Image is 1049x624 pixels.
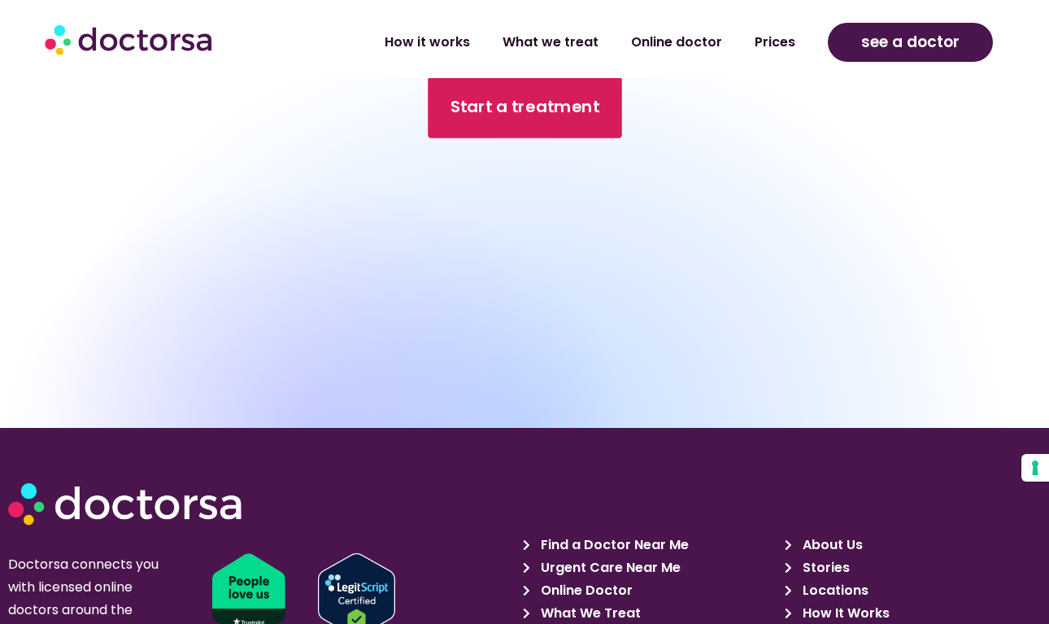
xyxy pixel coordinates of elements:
[523,534,775,556] a: Find a Doctor Near Me
[828,23,993,62] a: see a doctor
[1021,454,1049,482] button: Your consent preferences for tracking technologies
[738,24,812,61] a: Prices
[428,76,622,138] a: Start a treatment
[615,24,738,61] a: Online doctor
[368,24,486,61] a: How it works
[799,579,868,602] span: Locations
[486,24,615,61] a: What we treat
[281,24,812,61] nav: Menu
[861,29,960,55] span: see a doctor
[537,556,681,579] span: Urgent Care Near Me
[785,556,1037,579] a: Stories
[785,534,1037,556] a: About Us
[799,556,850,579] span: Stories
[523,556,775,579] a: Urgent Care Near Me
[799,534,863,556] span: About Us
[523,579,775,602] a: Online Doctor
[451,95,599,119] span: Start a treatment
[537,534,689,556] span: Find a Doctor Near Me
[537,579,633,602] span: Online Doctor
[785,579,1037,602] a: Locations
